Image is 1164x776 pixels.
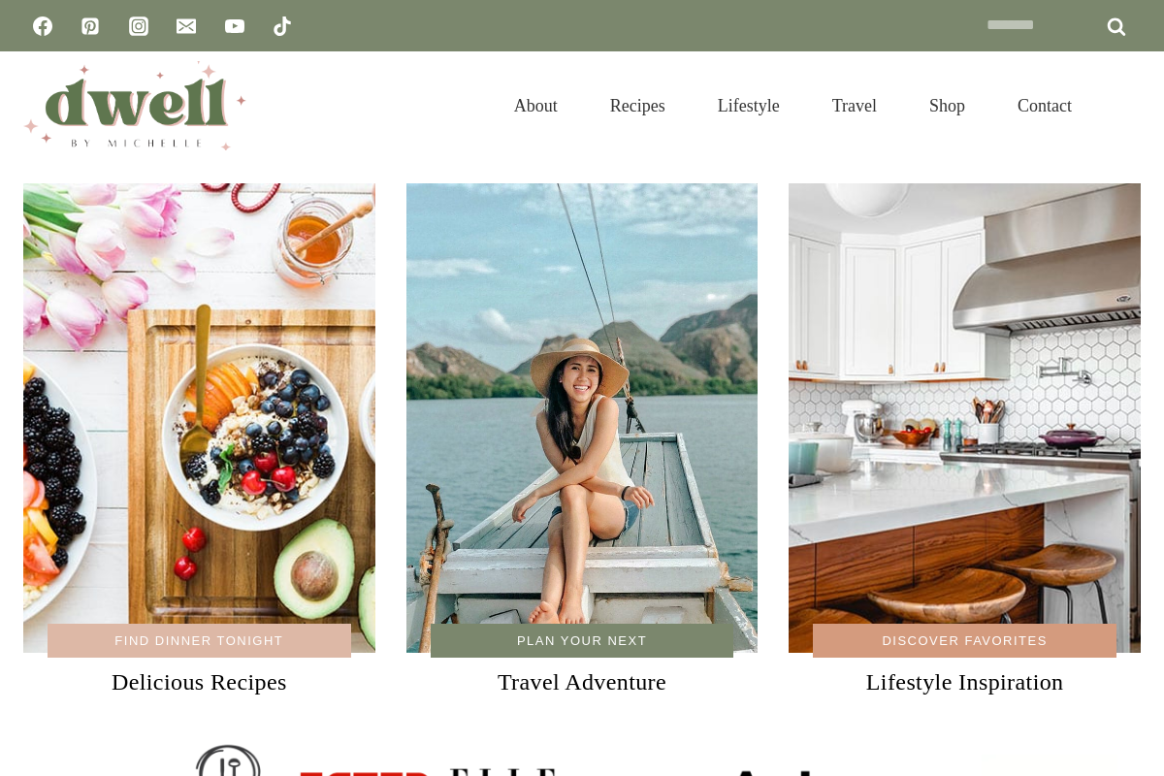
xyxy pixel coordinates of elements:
a: Contact [991,72,1098,140]
a: TikTok [263,7,302,46]
a: About [488,72,584,140]
a: Travel [806,72,903,140]
a: Facebook [23,7,62,46]
a: Lifestyle [692,72,806,140]
img: DWELL by michelle [23,61,246,150]
a: YouTube [215,7,254,46]
a: Recipes [584,72,692,140]
a: Email [167,7,206,46]
a: Pinterest [71,7,110,46]
nav: Primary Navigation [488,72,1098,140]
a: Instagram [119,7,158,46]
button: View Search Form [1108,89,1141,122]
a: Shop [903,72,991,140]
